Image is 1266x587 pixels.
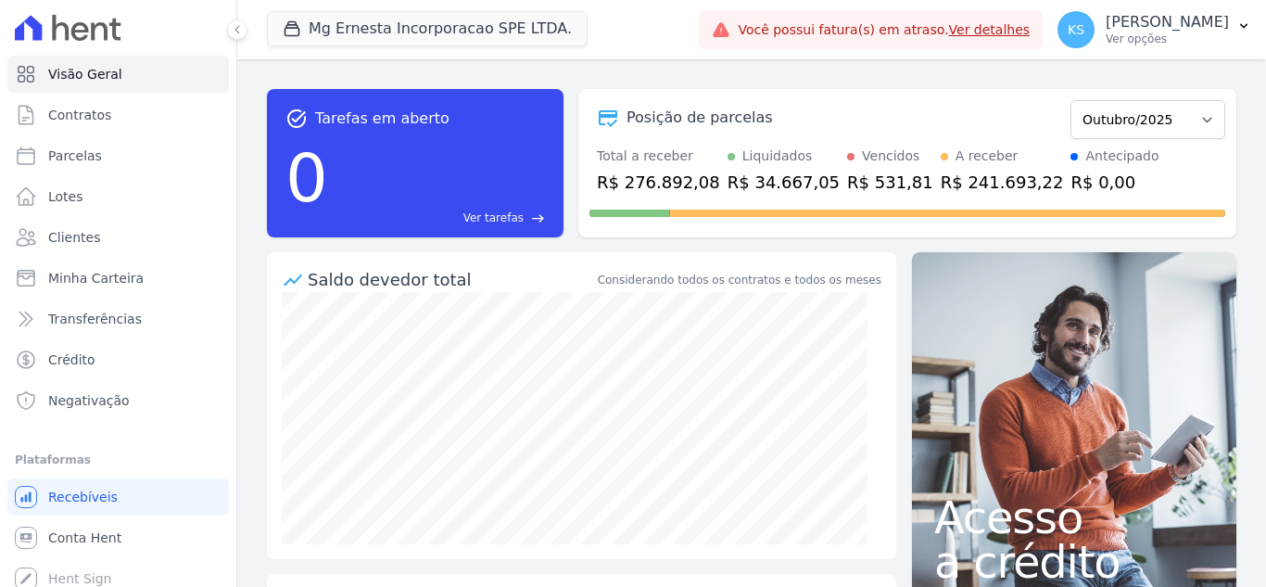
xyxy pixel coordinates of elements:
[941,170,1064,195] div: R$ 241.693,22
[531,211,545,225] span: east
[7,479,229,516] a: Recebíveis
[862,147,919,166] div: Vencidos
[7,519,229,556] a: Conta Hent
[598,272,881,288] div: Considerando todos os contratos e todos os meses
[15,449,222,471] div: Plataformas
[7,219,229,256] a: Clientes
[48,228,100,247] span: Clientes
[597,147,720,166] div: Total a receber
[1106,32,1229,46] p: Ver opções
[742,147,813,166] div: Liquidados
[1106,13,1229,32] p: [PERSON_NAME]
[463,210,524,226] span: Ver tarefas
[1043,4,1266,56] button: KS [PERSON_NAME] Ver opções
[48,391,130,410] span: Negativação
[7,56,229,93] a: Visão Geral
[48,65,122,83] span: Visão Geral
[48,106,111,124] span: Contratos
[48,488,118,506] span: Recebíveis
[315,108,449,130] span: Tarefas em aberto
[48,351,95,369] span: Crédito
[597,170,720,195] div: R$ 276.892,08
[956,147,1019,166] div: A receber
[7,260,229,297] a: Minha Carteira
[48,529,121,547] span: Conta Hent
[7,137,229,174] a: Parcelas
[949,22,1031,37] a: Ver detalhes
[728,170,840,195] div: R$ 34.667,05
[48,187,83,206] span: Lotes
[285,130,328,226] div: 0
[7,178,229,215] a: Lotes
[7,382,229,419] a: Negativação
[934,540,1214,584] span: a crédito
[285,108,308,130] span: task_alt
[7,96,229,134] a: Contratos
[267,11,588,46] button: Mg Ernesta Incorporacao SPE LTDA.
[48,147,102,165] span: Parcelas
[7,300,229,338] a: Transferências
[1068,23,1084,36] span: KS
[1085,147,1158,166] div: Antecipado
[308,267,594,292] div: Saldo devedor total
[7,341,229,378] a: Crédito
[934,495,1214,540] span: Acesso
[847,170,933,195] div: R$ 531,81
[335,210,545,226] a: Ver tarefas east
[1070,170,1158,195] div: R$ 0,00
[738,20,1030,40] span: Você possui fatura(s) em atraso.
[627,107,773,129] div: Posição de parcelas
[48,269,144,287] span: Minha Carteira
[48,310,142,328] span: Transferências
